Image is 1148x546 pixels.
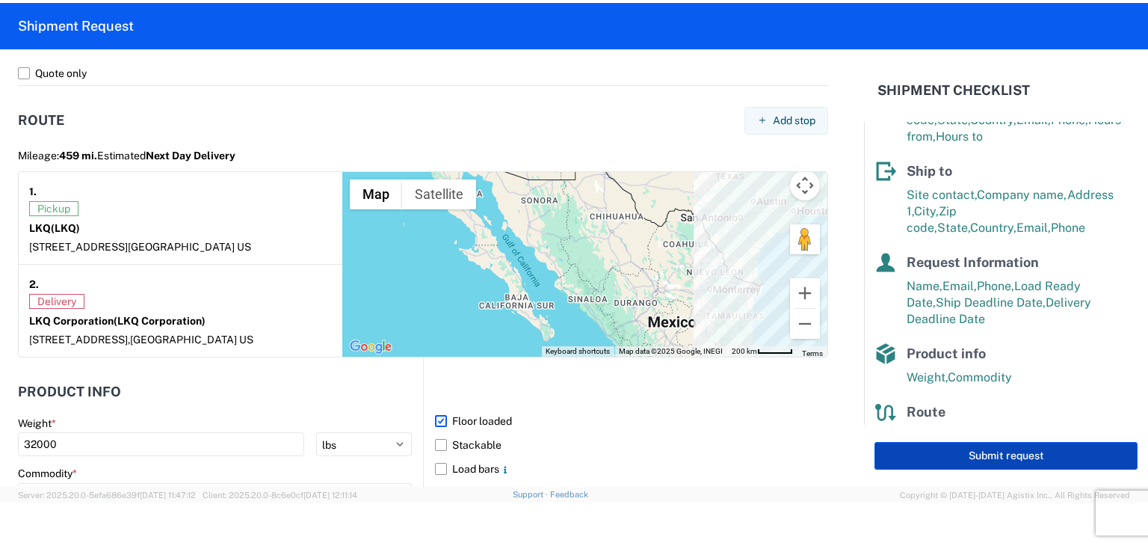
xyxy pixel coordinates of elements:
[402,180,476,209] button: Show satellite imagery
[1051,221,1085,235] span: Phone
[435,433,828,457] label: Stackable
[970,221,1016,235] span: Country,
[914,204,939,218] span: City,
[346,337,395,357] img: Google
[900,488,1130,502] span: Copyright © [DATE]-[DATE] Agistix Inc., All Rights Reserved
[346,337,395,357] a: Open this area in Google Maps (opens a new window)
[29,201,78,216] span: Pickup
[146,150,235,162] span: Next Day Delivery
[59,150,97,162] span: 459 mi.
[907,163,952,179] span: Ship to
[907,279,942,293] span: Name,
[936,129,983,144] span: Hours to
[790,278,820,308] button: Zoom in
[128,241,251,253] span: [GEOGRAPHIC_DATA] US
[907,404,945,420] span: Route
[874,442,1138,470] button: Submit request
[732,347,757,355] span: 200 km
[350,180,402,209] button: Show street map
[140,491,196,500] span: [DATE] 11:47:12
[114,315,206,327] span: (LKQ Corporation)
[1016,221,1051,235] span: Email,
[513,490,550,499] a: Support
[977,188,1067,202] span: Company name,
[727,346,797,357] button: Map Scale: 200 km per 44 pixels
[619,347,723,355] span: Map data ©2025 Google, INEGI
[546,346,610,357] button: Keyboard shortcuts
[790,309,820,339] button: Zoom out
[29,294,84,309] span: Delivery
[773,114,815,128] span: Add stop
[18,61,828,85] label: Quote only
[29,241,128,253] span: [STREET_ADDRESS]
[18,491,196,500] span: Server: 2025.20.0-5efa686e39f
[29,334,130,346] span: [STREET_ADDRESS],
[877,82,1030,99] h2: Shipment Checklist
[18,150,97,162] span: Mileage:
[744,107,828,135] button: Add stop
[790,224,820,254] button: Drag Pegman onto the map to open Street View
[29,275,39,294] strong: 2.
[802,349,823,358] a: Terms
[18,17,134,35] h2: Shipment Request
[948,370,1012,384] span: Commodity
[937,221,970,235] span: State,
[977,279,1014,293] span: Phone,
[942,279,977,293] span: Email,
[435,481,828,505] label: Narrow Etracks w/ Straps
[907,370,948,384] span: Weight,
[18,384,121,399] h2: Product Info
[29,315,206,327] strong: LKQ Corporation
[18,467,77,480] label: Commodity
[203,491,357,500] span: Client: 2025.20.0-8c6e0cf
[435,457,828,481] label: Load bars
[97,150,235,162] span: Estimated
[51,222,80,234] span: (LKQ)
[18,417,56,430] label: Weight
[435,409,828,433] label: Floor loaded
[303,491,357,500] span: [DATE] 12:11:14
[18,113,64,128] h2: Route
[550,490,588,499] a: Feedback
[790,171,820,200] button: Map camera controls
[29,222,80,234] strong: LKQ
[130,334,253,346] span: [GEOGRAPHIC_DATA] US
[907,254,1039,270] span: Request Information
[936,295,1046,310] span: Ship Deadline Date,
[907,188,977,202] span: Site contact,
[29,182,37,201] strong: 1.
[907,346,986,361] span: Product info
